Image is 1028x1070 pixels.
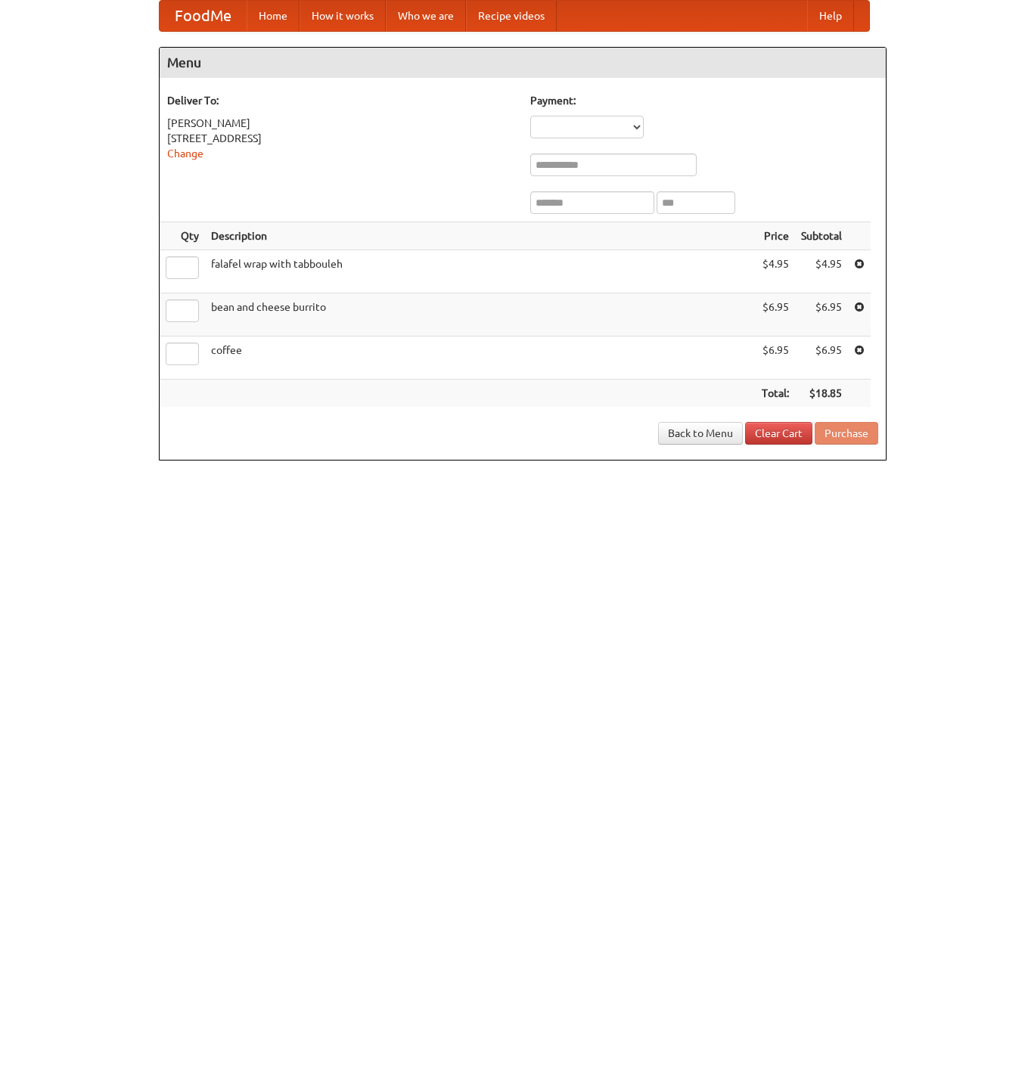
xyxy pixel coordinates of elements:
[756,293,795,337] td: $6.95
[205,337,756,380] td: coffee
[167,116,515,131] div: [PERSON_NAME]
[160,1,247,31] a: FoodMe
[795,250,848,293] td: $4.95
[756,222,795,250] th: Price
[205,222,756,250] th: Description
[300,1,386,31] a: How it works
[756,337,795,380] td: $6.95
[795,380,848,408] th: $18.85
[658,422,743,445] a: Back to Menu
[795,337,848,380] td: $6.95
[466,1,557,31] a: Recipe videos
[167,131,515,146] div: [STREET_ADDRESS]
[205,293,756,337] td: bean and cheese burrito
[795,293,848,337] td: $6.95
[815,422,878,445] button: Purchase
[167,93,515,108] h5: Deliver To:
[745,422,812,445] a: Clear Cart
[756,380,795,408] th: Total:
[160,222,205,250] th: Qty
[386,1,466,31] a: Who we are
[247,1,300,31] a: Home
[807,1,854,31] a: Help
[756,250,795,293] td: $4.95
[530,93,878,108] h5: Payment:
[795,222,848,250] th: Subtotal
[167,147,203,160] a: Change
[205,250,756,293] td: falafel wrap with tabbouleh
[160,48,886,78] h4: Menu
